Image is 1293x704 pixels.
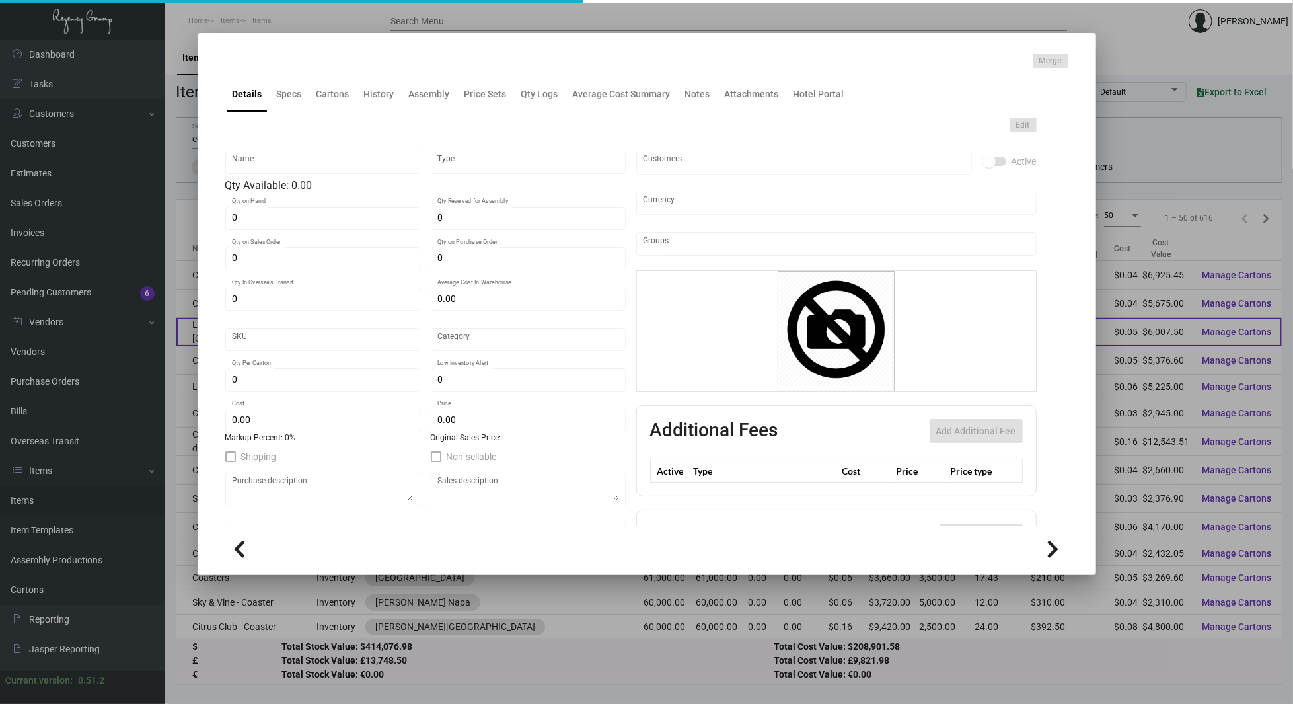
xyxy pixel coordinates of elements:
[409,87,450,101] div: Assembly
[650,524,760,547] h2: Item Vendors
[690,459,838,483] th: Type
[241,449,277,465] span: Shipping
[225,178,626,194] div: Qty Available: 0.00
[650,459,690,483] th: Active
[573,87,671,101] div: Average Cost Summary
[521,87,558,101] div: Qty Logs
[277,87,302,101] div: Specs
[725,87,779,101] div: Attachments
[650,419,778,443] h2: Additional Fees
[838,459,893,483] th: Cost
[685,87,710,101] div: Notes
[464,87,507,101] div: Price Sets
[936,426,1016,436] span: Add Additional Fee
[5,674,73,687] div: Current version:
[1016,120,1030,131] span: Edit
[364,87,394,101] div: History
[1010,118,1037,132] button: Edit
[947,459,1006,483] th: Price type
[794,87,844,101] div: Hotel Portal
[316,87,350,101] div: Cartons
[940,524,1023,547] button: Add item Vendor
[643,239,1029,249] input: Add new..
[1039,56,1062,67] span: Merge
[447,449,497,465] span: Non-sellable
[1033,54,1068,68] button: Merge
[233,87,262,101] div: Details
[78,674,104,687] div: 0.51.2
[930,419,1023,443] button: Add Additional Fee
[1012,153,1037,169] span: Active
[893,459,947,483] th: Price
[643,157,965,168] input: Add new..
